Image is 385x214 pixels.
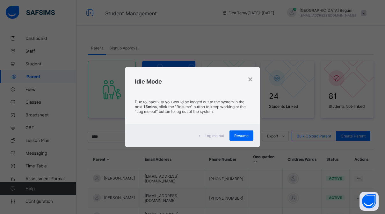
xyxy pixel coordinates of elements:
span: Resume [234,133,249,138]
span: Log me out [205,133,224,138]
p: Due to inactivity you would be logged out to the system in the next , click the "Resume" button t... [135,100,251,114]
h2: Idle Mode [135,78,251,85]
div: × [247,73,253,84]
strong: 15mins [143,104,157,109]
button: Open asap [360,192,379,211]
